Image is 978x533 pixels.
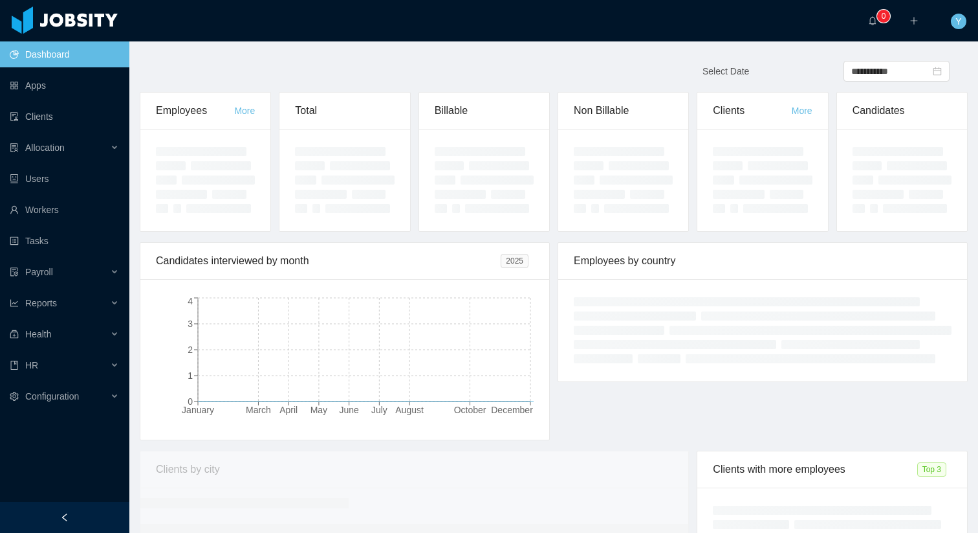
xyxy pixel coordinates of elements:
[10,73,119,98] a: icon: appstoreApps
[877,10,890,23] sup: 0
[454,405,486,415] tspan: October
[10,267,19,277] i: icon: file-protect
[25,360,38,370] span: HR
[182,405,214,415] tspan: January
[713,93,791,129] div: Clients
[395,405,424,415] tspan: August
[25,142,65,153] span: Allocation
[10,361,19,370] i: icon: book
[10,392,19,401] i: icon: setting
[10,41,119,67] a: icon: pie-chartDashboard
[234,106,255,116] a: More
[491,405,533,415] tspan: December
[909,16,918,25] i: icon: plus
[156,93,234,129] div: Employees
[188,296,193,306] tspan: 4
[188,396,193,407] tspan: 0
[792,106,812,116] a: More
[188,370,193,381] tspan: 1
[435,93,534,129] div: Billable
[10,104,119,130] a: icon: auditClients
[713,451,917,488] div: Clients with more employees
[917,462,946,477] span: Top 3
[156,243,501,279] div: Candidates interviewed by month
[868,16,877,25] i: icon: bell
[188,345,193,355] tspan: 2
[25,267,53,277] span: Payroll
[933,67,942,76] i: icon: calendar
[25,329,51,339] span: Health
[10,330,19,339] i: icon: medicine-box
[295,93,394,129] div: Total
[574,243,951,279] div: Employees by country
[279,405,298,415] tspan: April
[10,143,19,152] i: icon: solution
[702,66,749,76] span: Select Date
[25,391,79,402] span: Configuration
[574,93,673,129] div: Non Billable
[501,254,528,268] span: 2025
[955,14,961,29] span: Y
[10,228,119,254] a: icon: profileTasks
[853,93,951,129] div: Candidates
[310,405,327,415] tspan: May
[10,197,119,223] a: icon: userWorkers
[10,166,119,192] a: icon: robotUsers
[339,405,359,415] tspan: June
[371,405,387,415] tspan: July
[25,298,57,308] span: Reports
[246,405,271,415] tspan: March
[188,319,193,329] tspan: 3
[10,299,19,308] i: icon: line-chart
